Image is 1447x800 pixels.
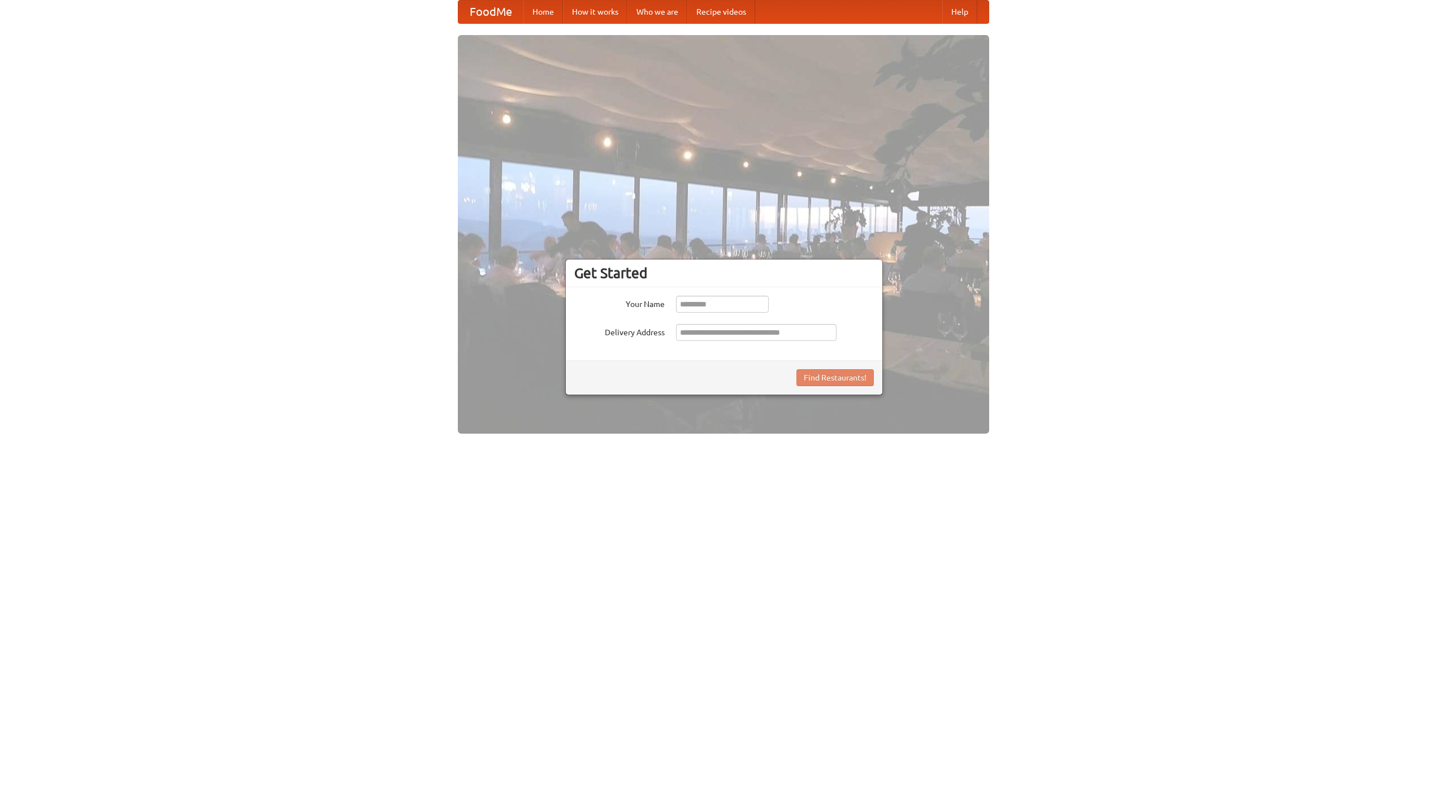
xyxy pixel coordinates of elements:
a: FoodMe [458,1,523,23]
a: How it works [563,1,627,23]
label: Delivery Address [574,324,665,338]
a: Home [523,1,563,23]
a: Help [942,1,977,23]
button: Find Restaurants! [796,369,874,386]
a: Who we are [627,1,687,23]
a: Recipe videos [687,1,755,23]
label: Your Name [574,296,665,310]
h3: Get Started [574,265,874,282]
